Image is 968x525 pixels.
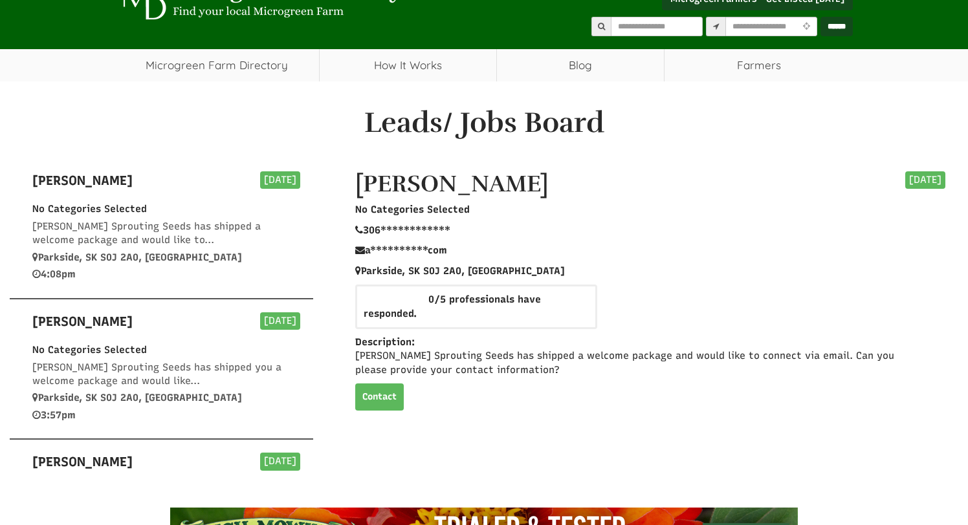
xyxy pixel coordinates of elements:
[264,315,296,327] span: [DATE]
[355,336,415,348] span: Description:
[32,392,242,403] span: Parkside, SK S0J 2A0, [GEOGRAPHIC_DATA]
[32,344,147,356] span: No Categories Selected
[32,220,261,246] span: [PERSON_NAME] Sprouting Seeds has shipped a welcome package and would like to...
[32,252,242,263] span: Parkside, SK S0J 2A0, [GEOGRAPHIC_DATA]
[799,23,813,31] i: Use Current Location
[355,350,894,375] span: [PERSON_NAME] Sprouting Seeds has shipped a welcome package and would like to connect via email. ...
[264,174,296,186] span: [DATE]
[905,171,945,189] div: [DATE]
[264,455,296,467] span: [DATE]
[355,265,565,277] span: Parkside, SK S0J 2A0, [GEOGRAPHIC_DATA]
[497,49,665,81] a: Blog
[665,49,853,81] span: Farmers
[32,409,76,421] span: 3:57pm
[32,361,281,387] span: [PERSON_NAME] Sprouting Seeds has shipped you a welcome package and would like...
[320,49,496,81] a: How It Works
[364,294,541,319] span: 0/5 professionals have responded.
[32,312,133,331] label: [PERSON_NAME]
[355,171,636,197] h1: [PERSON_NAME]
[13,107,955,138] h1: Leads/ Jobs Board
[355,204,470,215] span: No Categories Selected
[32,171,133,190] label: [PERSON_NAME]
[115,49,319,81] a: Microgreen Farm Directory
[355,383,404,411] a: Contact
[32,268,76,280] span: 4:08pm
[32,453,133,471] label: [PERSON_NAME]
[32,203,147,215] span: No Categories Selected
